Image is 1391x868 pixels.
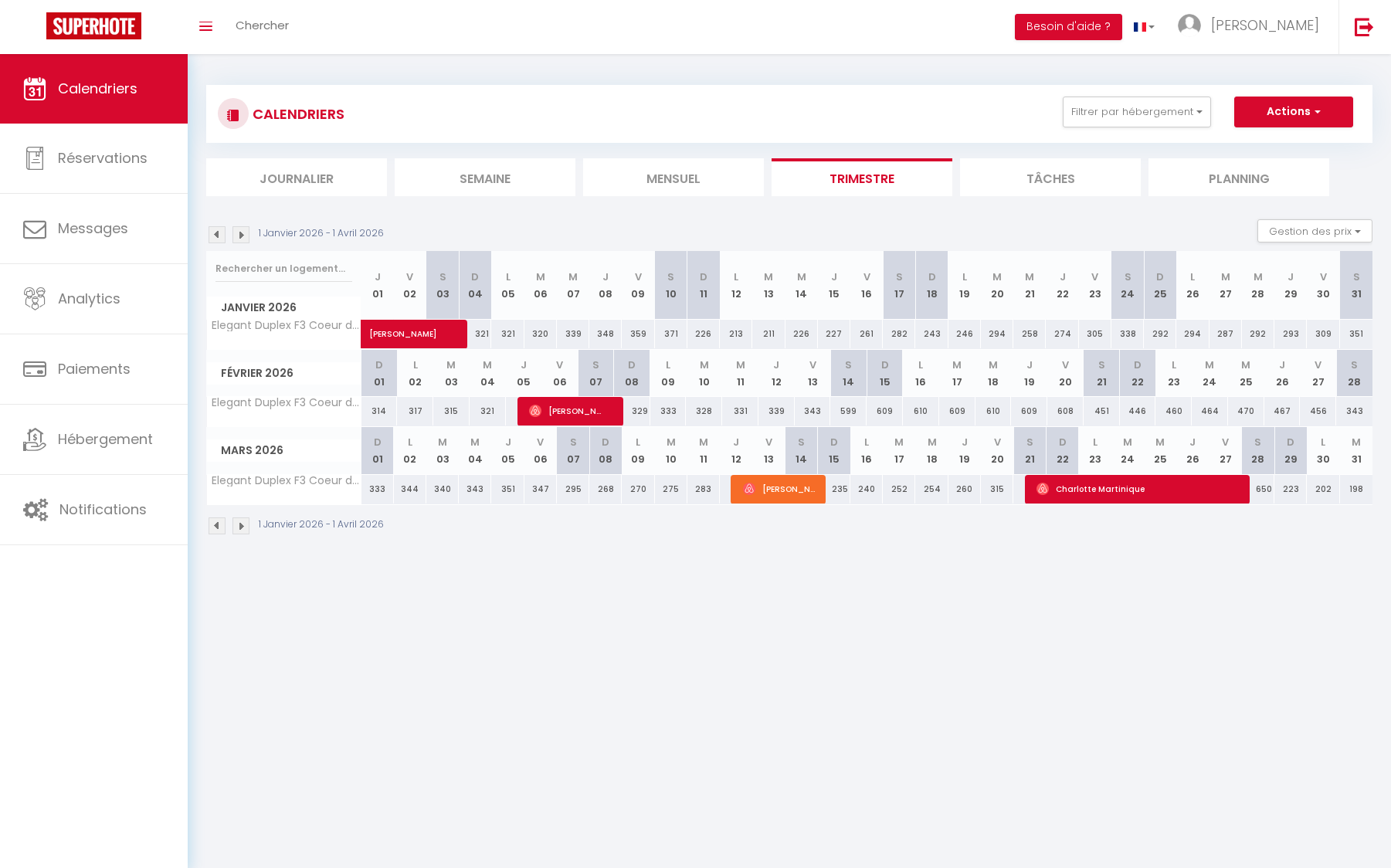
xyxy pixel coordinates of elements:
[602,270,609,284] abbr: J
[557,251,589,320] th: 07
[426,475,459,504] div: 340
[505,435,511,449] abbr: J
[1013,427,1046,474] th: 21
[614,350,650,397] th: 08
[720,427,752,474] th: 12
[1254,435,1261,449] abbr: S
[408,435,412,449] abbr: L
[1091,270,1098,284] abbr: V
[506,270,511,284] abbr: L
[1111,251,1144,320] th: 24
[1222,435,1229,449] abbr: V
[1144,251,1176,320] th: 25
[635,270,642,284] abbr: V
[375,270,381,284] abbr: J
[59,500,147,519] span: Notifications
[1274,475,1307,504] div: 223
[491,251,524,320] th: 05
[361,251,394,320] th: 01
[529,396,605,426] span: [PERSON_NAME]
[1307,427,1339,474] th: 30
[1155,397,1192,426] div: 460
[1111,320,1144,348] div: 338
[1011,350,1047,397] th: 19
[369,311,476,341] span: [PERSON_NAME]
[981,475,1013,504] div: 315
[928,270,936,284] abbr: D
[433,397,470,426] div: 315
[1079,427,1111,474] th: 23
[894,435,904,449] abbr: M
[249,97,344,131] h3: CALENDRIERS
[666,358,670,372] abbr: L
[948,475,981,504] div: 260
[1340,320,1372,348] div: 351
[883,320,915,348] div: 282
[1155,350,1192,397] th: 23
[850,251,883,320] th: 16
[687,320,720,348] div: 226
[1120,397,1156,426] div: 446
[962,435,968,449] abbr: J
[863,270,870,284] abbr: V
[1111,427,1144,474] th: 24
[1307,251,1339,320] th: 30
[1192,397,1228,426] div: 464
[686,397,722,426] div: 328
[1307,320,1339,348] div: 309
[557,320,589,348] div: 339
[541,350,578,397] th: 06
[830,350,867,397] th: 14
[361,350,398,397] th: 01
[818,427,850,474] th: 15
[521,358,527,372] abbr: J
[209,397,364,409] span: Elegant Duplex F3 Coeur de ville
[58,289,120,308] span: Analytics
[1351,358,1358,372] abbr: S
[1046,251,1078,320] th: 22
[960,158,1141,196] li: Tâches
[655,320,687,348] div: 371
[1125,270,1131,284] abbr: S
[1300,350,1336,397] th: 27
[459,427,491,474] th: 04
[655,475,687,504] div: 275
[1063,97,1211,127] button: Filtrer par hébergement
[952,358,962,372] abbr: M
[948,251,981,320] th: 19
[850,475,883,504] div: 240
[992,270,1002,284] abbr: M
[628,358,636,372] abbr: D
[785,320,818,348] div: 226
[207,297,361,319] span: Janvier 2026
[1320,270,1327,284] abbr: V
[446,358,456,372] abbr: M
[785,427,818,474] th: 14
[491,475,524,504] div: 351
[1144,427,1176,474] th: 25
[374,435,382,449] abbr: D
[1176,251,1209,320] th: 26
[578,350,614,397] th: 07
[58,429,153,449] span: Hébergement
[818,475,850,504] div: 235
[583,158,764,196] li: Mensuel
[589,427,622,474] th: 08
[1274,251,1307,320] th: 29
[58,148,148,168] span: Réservations
[883,475,915,504] div: 252
[1047,397,1084,426] div: 608
[1242,320,1274,348] div: 292
[650,397,687,426] div: 333
[1155,435,1165,449] abbr: M
[1079,251,1111,320] th: 23
[483,358,492,372] abbr: M
[471,270,479,284] abbr: D
[758,397,795,426] div: 339
[773,358,779,372] abbr: J
[850,427,883,474] th: 16
[687,427,720,474] th: 11
[687,251,720,320] th: 11
[1025,270,1034,284] abbr: M
[881,358,889,372] abbr: D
